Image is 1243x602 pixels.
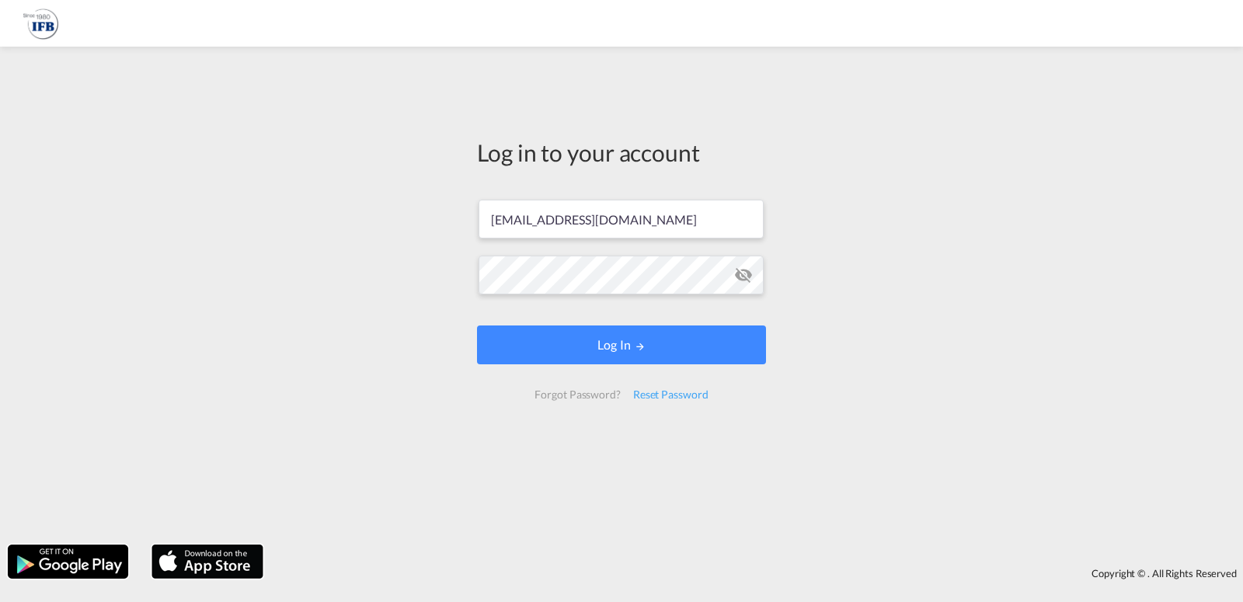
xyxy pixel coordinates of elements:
[271,560,1243,586] div: Copyright © . All Rights Reserved
[627,381,715,409] div: Reset Password
[477,325,766,364] button: LOGIN
[479,200,764,238] input: Enter email/phone number
[6,543,130,580] img: google.png
[734,266,753,284] md-icon: icon-eye-off
[477,136,766,169] div: Log in to your account
[23,6,58,41] img: 2b726980256c11eeaa87296e05903fd5.png
[528,381,626,409] div: Forgot Password?
[150,543,265,580] img: apple.png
